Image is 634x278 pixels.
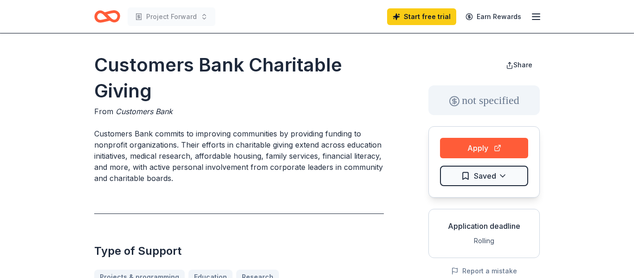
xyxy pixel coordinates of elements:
[387,8,456,25] a: Start free trial
[460,8,527,25] a: Earn Rewards
[428,85,540,115] div: not specified
[94,128,384,184] p: Customers Bank commits to improving communities by providing funding to nonprofit organizations. ...
[498,56,540,74] button: Share
[440,166,528,186] button: Saved
[94,106,384,117] div: From
[440,138,528,158] button: Apply
[146,11,197,22] span: Project Forward
[436,220,532,232] div: Application deadline
[451,265,517,277] button: Report a mistake
[116,107,173,116] span: Customers Bank
[94,52,384,104] h1: Customers Bank Charitable Giving
[94,244,384,259] h2: Type of Support
[513,61,532,69] span: Share
[474,170,496,182] span: Saved
[128,7,215,26] button: Project Forward
[94,6,120,27] a: Home
[436,235,532,246] div: Rolling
